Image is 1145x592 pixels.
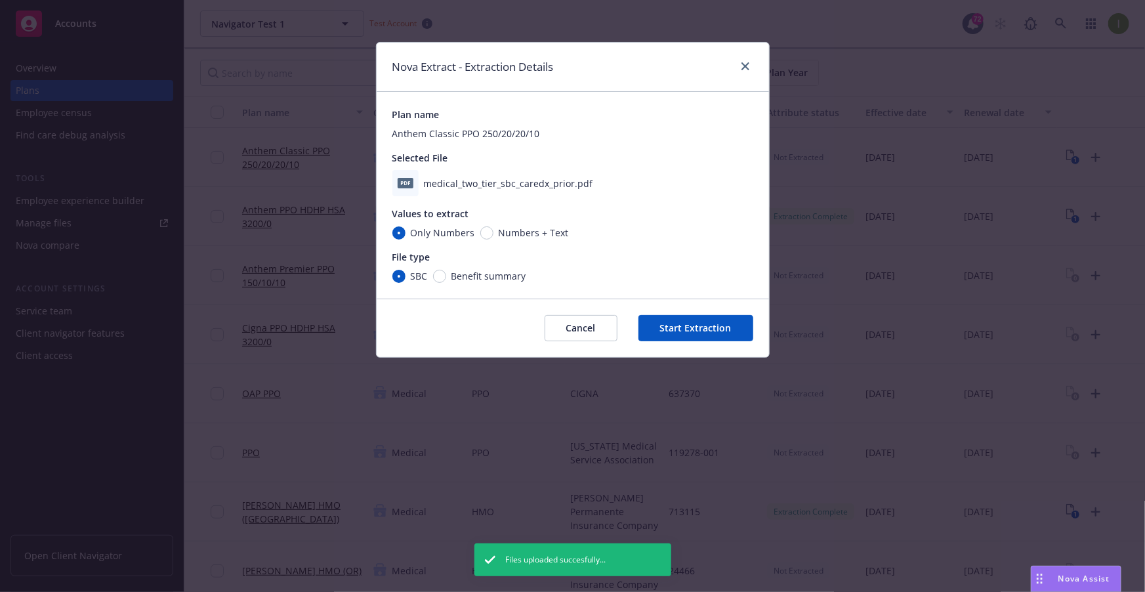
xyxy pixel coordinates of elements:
span: Benefit summary [451,269,526,283]
input: SBC [392,270,406,283]
div: Drag to move [1031,566,1048,591]
button: Start Extraction [638,315,753,341]
div: Anthem Classic PPO 250/20/20/10 [392,127,753,140]
span: Values to extract [392,207,469,220]
h1: Nova Extract - Extraction Details [392,58,554,75]
span: File type [392,251,430,263]
span: Only Numbers [411,226,475,240]
input: Benefit summary [433,270,446,283]
button: Cancel [545,315,617,341]
input: Only Numbers [392,226,406,240]
a: close [738,58,753,74]
span: Numbers + Text [499,226,569,240]
input: Numbers + Text [480,226,493,240]
span: Files uploaded succesfully... [506,554,606,566]
button: Nova Assist [1031,566,1121,592]
span: Nova Assist [1058,573,1110,584]
span: SBC [411,269,428,283]
span: medical_two_tier_sbc_caredx_prior.pdf [424,177,593,190]
div: Plan name [392,108,753,121]
div: Selected File [392,151,753,165]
